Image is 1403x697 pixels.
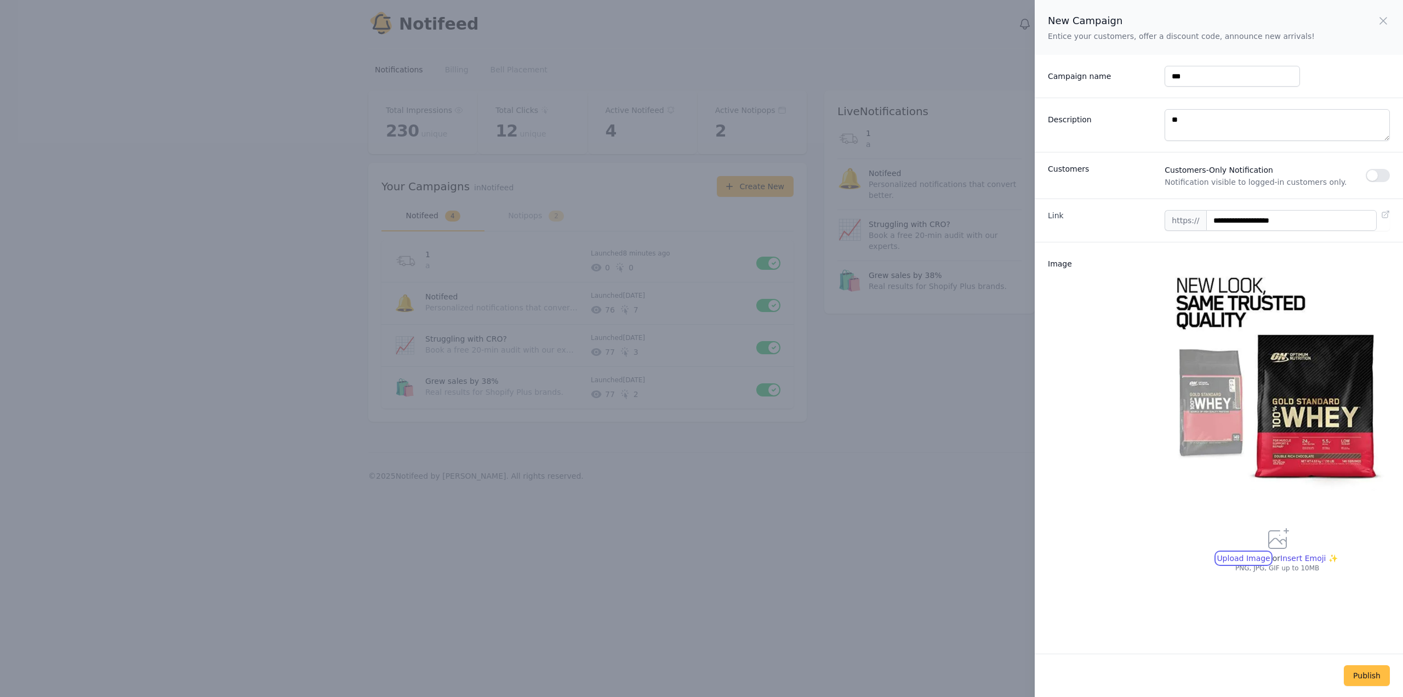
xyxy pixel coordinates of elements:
img: 9k= [1165,253,1390,526]
span: https:// [1165,210,1206,231]
span: Notification visible to logged-in customers only. [1165,177,1366,188]
p: Entice your customers, offer a discount code, announce new arrivals! [1048,31,1315,42]
span: New conversation [71,152,132,161]
span: Customers-Only Notification [1165,163,1366,177]
label: Image [1048,254,1156,269]
span: We run on Gist [92,383,139,390]
label: Link [1048,210,1156,221]
h3: Customers [1048,163,1156,174]
span: Insert Emoji ✨ [1280,553,1338,564]
h2: Don't see Notifeed in your header? Let me know and I'll set it up! ✅ [16,73,203,126]
button: Publish [1344,665,1390,686]
p: or [1270,553,1280,564]
h2: New Campaign [1048,13,1315,29]
button: New conversation [17,145,202,167]
h1: Hello! [16,53,203,71]
span: Upload Image [1217,554,1270,563]
label: Campaign name [1048,66,1156,82]
label: Description [1048,110,1156,125]
p: PNG, JPG, GIF up to 10MB [1165,564,1390,573]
